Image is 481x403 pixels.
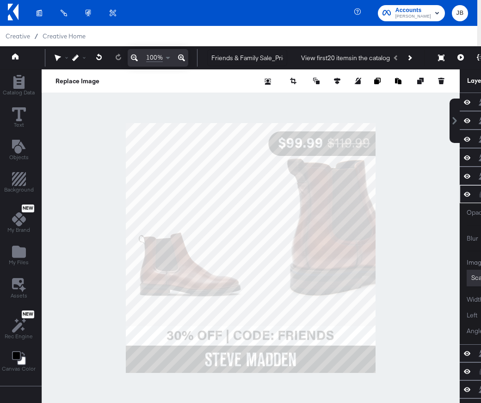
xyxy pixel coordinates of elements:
span: My Files [9,259,29,266]
span: Accounts [395,6,431,15]
span: / [30,32,43,40]
span: My Brand [7,226,30,234]
span: Creative [6,32,30,40]
span: Objects [9,154,29,161]
span: 100% [146,53,163,62]
button: Copy image [374,76,383,86]
button: NewMy Brand [2,203,36,237]
button: JB [452,5,468,21]
span: Catalog Data [3,89,35,96]
button: Paste image [395,76,404,86]
button: Add Text [4,137,34,164]
span: [PERSON_NAME] [395,13,431,20]
button: Replace Image [55,76,99,86]
svg: Copy image [374,78,381,84]
button: Assets [5,275,33,302]
svg: Paste image [395,78,401,84]
span: Text [14,121,24,129]
button: Accounts[PERSON_NAME] [378,5,445,21]
button: Next Product [403,50,416,66]
div: View first 20 items in the catalog [301,54,390,62]
span: New [22,205,34,211]
button: Add Files [3,243,34,269]
span: Rec Engine [5,333,33,340]
span: Canvas Color [2,365,36,372]
label: Left [467,311,477,320]
span: JB [456,8,464,19]
span: Assets [11,292,27,299]
span: Background [4,186,34,193]
svg: Remove background [265,78,271,85]
span: New [22,311,34,317]
a: Creative Home [43,32,86,40]
button: Text [6,105,31,131]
